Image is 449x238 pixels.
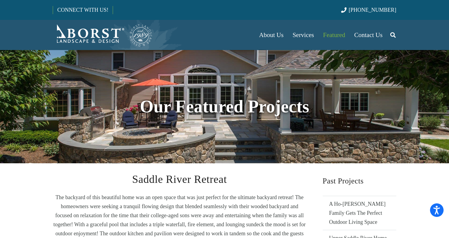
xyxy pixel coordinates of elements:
span: About Us [259,31,284,39]
a: Borst-Logo [53,23,153,47]
h2: Past Projects [323,174,397,188]
span: [PHONE_NUMBER] [349,7,396,13]
a: [PHONE_NUMBER] [341,7,396,13]
a: CONNECT WITH US! [53,3,112,17]
a: Contact Us [350,20,387,50]
strong: Our Featured Projects [140,97,309,116]
a: About Us [255,20,288,50]
span: Featured [323,31,345,39]
a: A Ho-[PERSON_NAME] Family Gets The Perfect Outdoor Living Space [323,196,397,230]
a: Search [387,27,399,42]
h2: Saddle River Retreat [53,174,306,185]
a: Featured [319,20,350,50]
a: Services [288,20,319,50]
span: Services [293,31,314,39]
span: Contact Us [354,31,383,39]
